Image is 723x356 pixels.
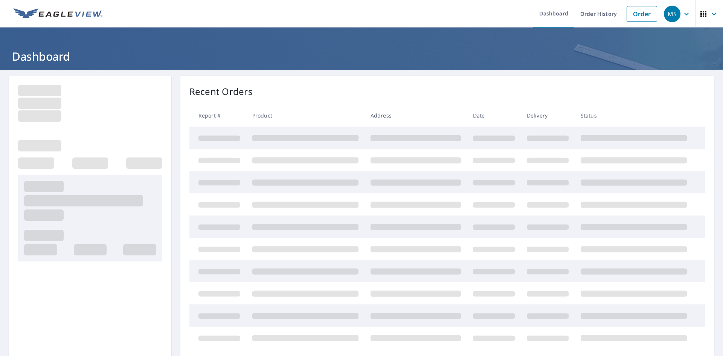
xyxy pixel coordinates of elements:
th: Delivery [521,104,575,127]
th: Address [365,104,467,127]
div: MS [664,6,680,22]
a: Order [627,6,657,22]
th: Report # [189,104,246,127]
th: Product [246,104,365,127]
img: EV Logo [14,8,102,20]
h1: Dashboard [9,49,714,64]
th: Date [467,104,521,127]
p: Recent Orders [189,85,253,98]
th: Status [575,104,693,127]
